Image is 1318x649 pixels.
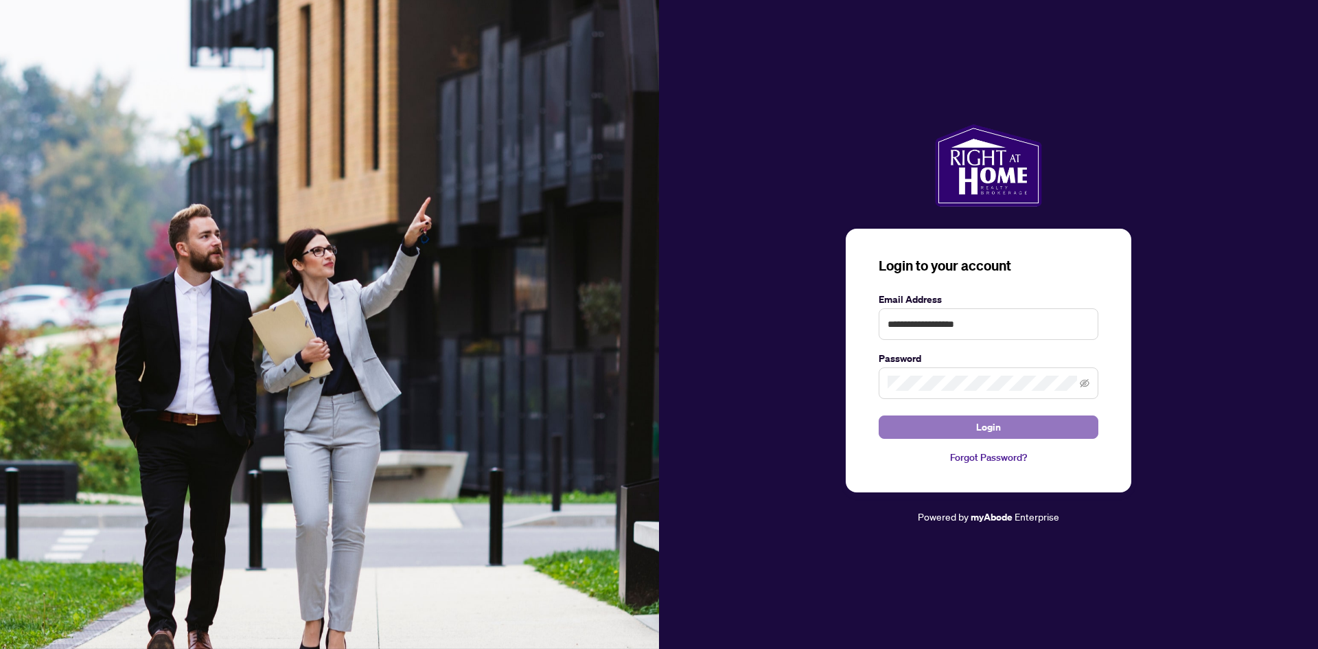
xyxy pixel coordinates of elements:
span: eye-invisible [1080,378,1089,388]
h3: Login to your account [879,256,1098,275]
button: Login [879,415,1098,439]
a: myAbode [971,510,1013,525]
span: Enterprise [1015,510,1059,523]
span: Login [976,416,1001,438]
label: Email Address [879,292,1098,307]
img: ma-logo [935,124,1041,207]
a: Forgot Password? [879,450,1098,465]
span: Powered by [918,510,969,523]
label: Password [879,351,1098,366]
